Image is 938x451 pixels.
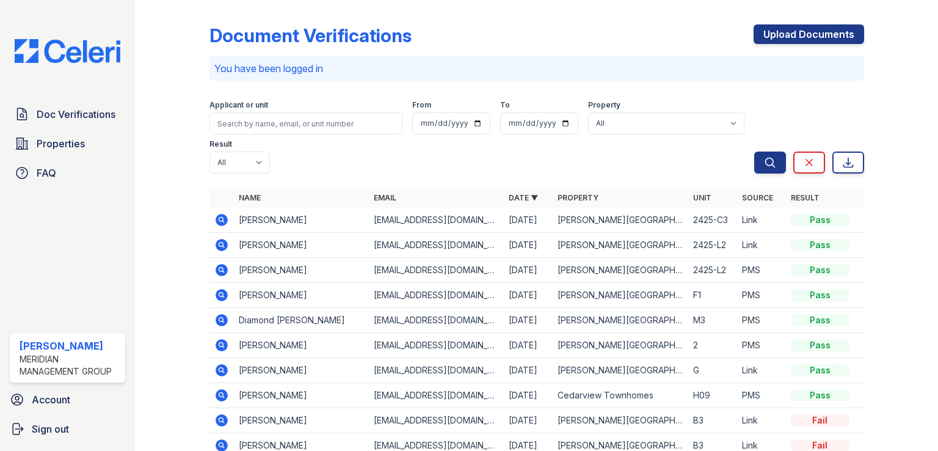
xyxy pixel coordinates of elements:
[791,414,849,427] div: Fail
[5,387,130,412] a: Account
[209,112,402,134] input: Search by name, email, or unit number
[504,208,553,233] td: [DATE]
[32,422,69,436] span: Sign out
[791,339,849,351] div: Pass
[369,308,504,333] td: [EMAIL_ADDRESS][DOMAIN_NAME]
[5,417,130,441] a: Sign out
[369,233,504,258] td: [EMAIL_ADDRESS][DOMAIN_NAME]
[737,408,786,433] td: Link
[553,333,688,358] td: [PERSON_NAME][GEOGRAPHIC_DATA]
[558,193,598,202] a: Property
[754,24,864,44] a: Upload Documents
[688,233,737,258] td: 2425-L2
[369,408,504,433] td: [EMAIL_ADDRESS][DOMAIN_NAME]
[369,208,504,233] td: [EMAIL_ADDRESS][DOMAIN_NAME]
[688,258,737,283] td: 2425-L2
[209,139,232,149] label: Result
[737,258,786,283] td: PMS
[369,383,504,408] td: [EMAIL_ADDRESS][DOMAIN_NAME]
[553,283,688,308] td: [PERSON_NAME][GEOGRAPHIC_DATA]
[10,102,125,127] a: Doc Verifications
[688,283,737,308] td: F1
[553,208,688,233] td: [PERSON_NAME][GEOGRAPHIC_DATA]
[37,107,115,122] span: Doc Verifications
[588,100,620,110] label: Property
[209,100,268,110] label: Applicant or unit
[737,333,786,358] td: PMS
[553,408,688,433] td: [PERSON_NAME][GEOGRAPHIC_DATA]
[791,364,849,376] div: Pass
[5,39,130,63] img: CE_Logo_Blue-a8612792a0a2168367f1c8372b55b34899dd931a85d93a1a3d3e32e68fde9ad4.png
[887,402,926,439] iframe: chat widget
[688,408,737,433] td: B3
[504,283,553,308] td: [DATE]
[504,383,553,408] td: [DATE]
[688,358,737,383] td: G
[791,389,849,402] div: Pass
[369,258,504,283] td: [EMAIL_ADDRESS][DOMAIN_NAME]
[10,161,125,185] a: FAQ
[688,208,737,233] td: 2425-C3
[504,308,553,333] td: [DATE]
[234,358,369,383] td: [PERSON_NAME]
[791,289,849,301] div: Pass
[688,383,737,408] td: H09
[737,308,786,333] td: PMS
[20,339,120,353] div: [PERSON_NAME]
[214,61,859,76] p: You have been logged in
[504,258,553,283] td: [DATE]
[234,333,369,358] td: [PERSON_NAME]
[693,193,711,202] a: Unit
[234,283,369,308] td: [PERSON_NAME]
[791,193,820,202] a: Result
[791,314,849,326] div: Pass
[234,258,369,283] td: [PERSON_NAME]
[32,392,70,407] span: Account
[500,100,510,110] label: To
[791,264,849,276] div: Pass
[504,233,553,258] td: [DATE]
[369,283,504,308] td: [EMAIL_ADDRESS][DOMAIN_NAME]
[553,258,688,283] td: [PERSON_NAME][GEOGRAPHIC_DATA]
[234,408,369,433] td: [PERSON_NAME]
[37,166,56,180] span: FAQ
[369,333,504,358] td: [EMAIL_ADDRESS][DOMAIN_NAME]
[791,214,849,226] div: Pass
[412,100,431,110] label: From
[688,308,737,333] td: M3
[509,193,538,202] a: Date ▼
[234,208,369,233] td: [PERSON_NAME]
[737,383,786,408] td: PMS
[504,358,553,383] td: [DATE]
[742,193,773,202] a: Source
[553,233,688,258] td: [PERSON_NAME][GEOGRAPHIC_DATA]
[553,358,688,383] td: [PERSON_NAME][GEOGRAPHIC_DATA]
[239,193,261,202] a: Name
[234,233,369,258] td: [PERSON_NAME]
[504,408,553,433] td: [DATE]
[737,233,786,258] td: Link
[37,136,85,151] span: Properties
[553,308,688,333] td: [PERSON_NAME][GEOGRAPHIC_DATA]
[737,283,786,308] td: PMS
[688,333,737,358] td: 2
[504,333,553,358] td: [DATE]
[234,383,369,408] td: [PERSON_NAME]
[737,358,786,383] td: Link
[374,193,396,202] a: Email
[10,131,125,156] a: Properties
[553,383,688,408] td: Cedarview Townhomes
[791,239,849,251] div: Pass
[737,208,786,233] td: Link
[209,24,412,46] div: Document Verifications
[234,308,369,333] td: Diamond [PERSON_NAME]
[20,353,120,378] div: Meridian Management Group
[369,358,504,383] td: [EMAIL_ADDRESS][DOMAIN_NAME]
